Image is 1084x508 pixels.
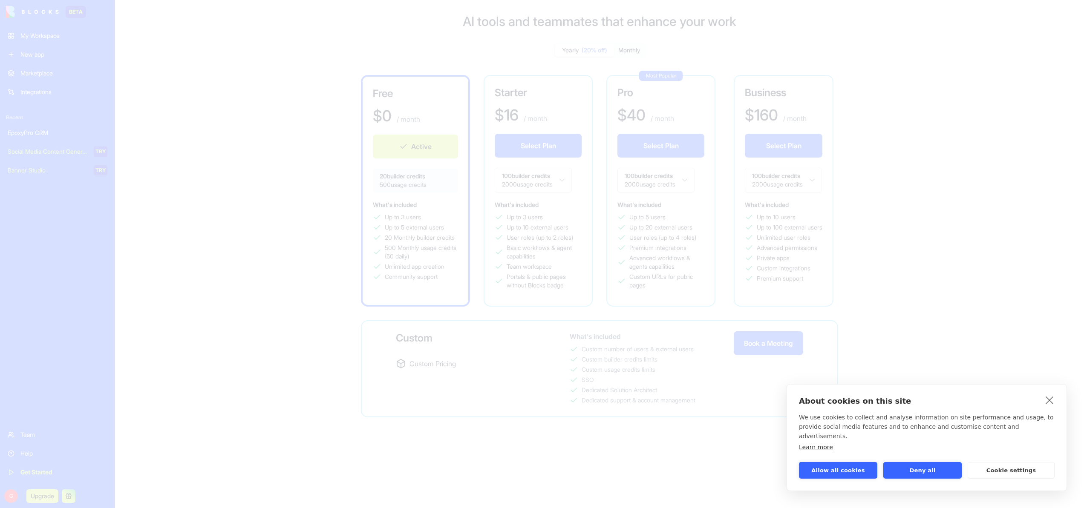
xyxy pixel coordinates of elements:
p: We use cookies to collect and analyse information on site performance and usage, to provide socia... [799,413,1055,441]
a: close [1043,393,1056,407]
button: Cookie settings [968,462,1055,479]
button: Allow all cookies [799,462,877,479]
strong: About cookies on this site [799,396,911,405]
a: Learn more [799,444,833,451]
button: Deny all [883,462,962,479]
